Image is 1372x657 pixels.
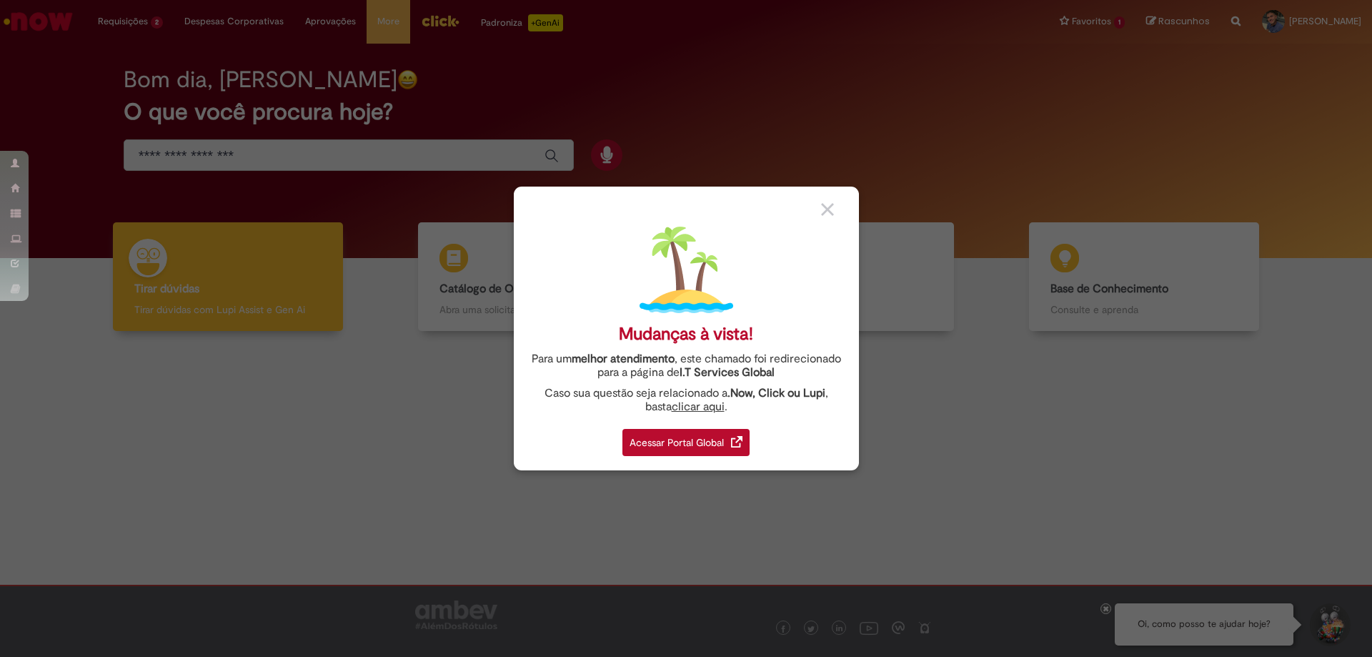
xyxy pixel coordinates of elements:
a: I.T Services Global [680,357,775,380]
img: redirect_link.png [731,436,742,448]
strong: melhor atendimento [572,352,675,366]
div: Para um , este chamado foi redirecionado para a página de [525,352,848,380]
div: Mudanças à vista! [619,324,753,345]
div: Caso sua questão seja relacionado a , basta . [525,387,848,414]
strong: .Now, Click ou Lupi [727,386,825,400]
img: island.png [640,223,733,317]
div: Acessar Portal Global [622,429,750,456]
img: close_button_grey.png [821,203,834,216]
a: Acessar Portal Global [622,421,750,456]
a: clicar aqui [672,392,725,414]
